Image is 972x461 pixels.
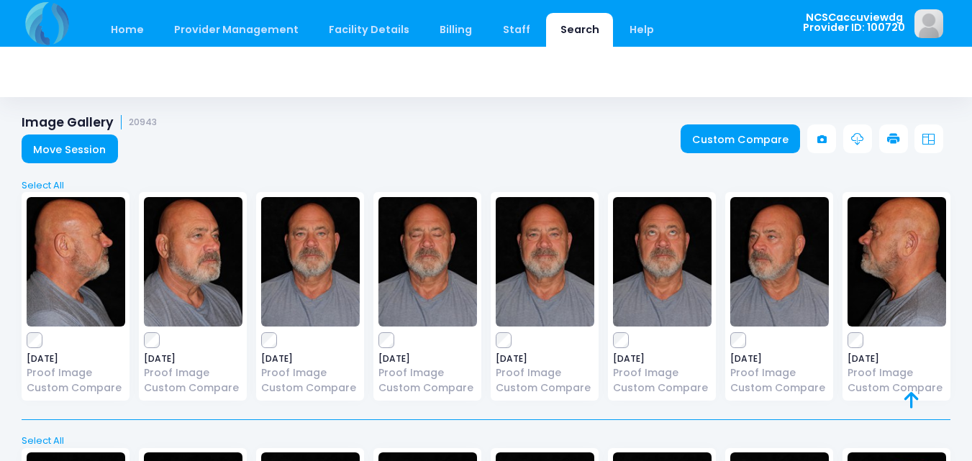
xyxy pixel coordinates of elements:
a: Move Session [22,134,118,163]
a: Provider Management [160,13,312,47]
a: Custom Compare [496,380,594,396]
span: [DATE] [848,355,946,363]
a: Proof Image [27,365,125,380]
a: Proof Image [261,365,360,380]
a: Custom Compare [848,380,946,396]
a: Proof Image [730,365,829,380]
a: Search [546,13,613,47]
a: Proof Image [848,365,946,380]
img: image [613,197,712,327]
img: image [848,197,946,327]
a: Custom Compare [613,380,712,396]
img: image [27,197,125,327]
a: Help [616,13,668,47]
a: Custom Compare [378,380,477,396]
img: image [496,197,594,327]
img: image [261,197,360,327]
a: Custom Compare [27,380,125,396]
h1: Image Gallery [22,115,157,130]
a: Facility Details [315,13,424,47]
a: Billing [426,13,486,47]
a: Home [96,13,158,47]
a: Select All [17,178,955,193]
a: Proof Image [613,365,712,380]
span: [DATE] [27,355,125,363]
img: image [730,197,829,327]
span: [DATE] [613,355,712,363]
a: Proof Image [144,365,242,380]
a: Staff [489,13,544,47]
span: [DATE] [496,355,594,363]
img: image [378,197,477,327]
span: NCSCaccuviewdg Provider ID: 100720 [803,12,905,33]
a: Proof Image [496,365,594,380]
span: [DATE] [261,355,360,363]
a: Custom Compare [144,380,242,396]
a: Custom Compare [681,124,801,153]
span: [DATE] [730,355,829,363]
img: image [144,197,242,327]
span: [DATE] [378,355,477,363]
span: [DATE] [144,355,242,363]
a: Custom Compare [261,380,360,396]
small: 20943 [129,117,157,128]
a: Select All [17,434,955,448]
a: Proof Image [378,365,477,380]
img: image [914,9,943,38]
a: Custom Compare [730,380,829,396]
